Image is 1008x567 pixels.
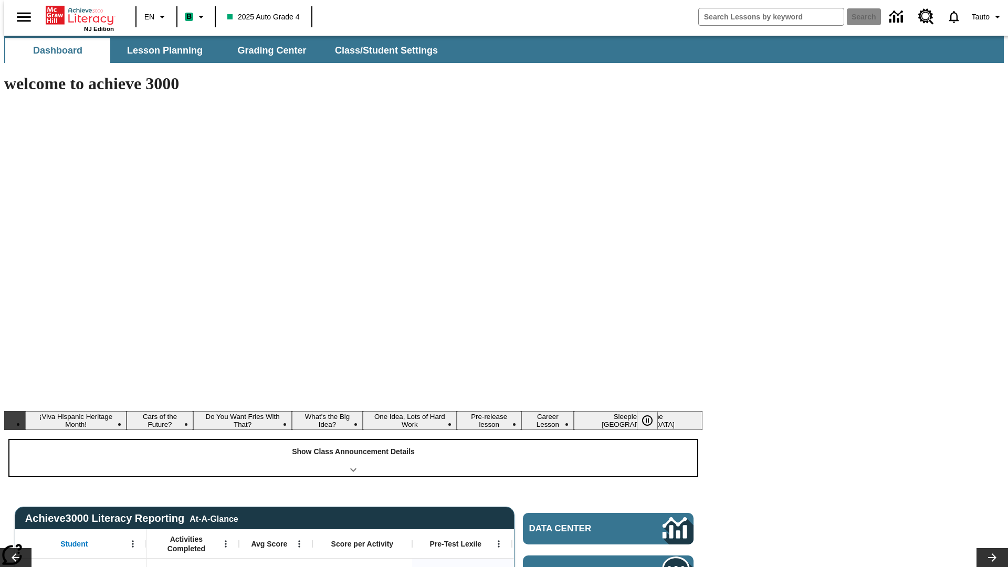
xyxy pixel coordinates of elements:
button: Slide 5 One Idea, Lots of Hard Work [363,411,457,430]
h1: welcome to achieve 3000 [4,74,702,93]
button: Class/Student Settings [327,38,446,63]
div: Show Class Announcement Details [9,440,697,476]
button: Slide 1 ¡Viva Hispanic Heritage Month! [25,411,127,430]
button: Slide 6 Pre-release lesson [457,411,521,430]
div: SubNavbar [4,36,1004,63]
a: Data Center [883,3,912,31]
button: Slide 4 What's the Big Idea? [292,411,362,430]
span: Dashboard [33,45,82,57]
button: Dashboard [5,38,110,63]
span: Achieve3000 Literacy Reporting [25,512,238,524]
a: Data Center [523,513,694,544]
span: Score per Activity [331,539,394,549]
span: Lesson Planning [127,45,203,57]
span: Class/Student Settings [335,45,438,57]
div: At-A-Glance [190,512,238,524]
span: Student [60,539,88,549]
input: search field [699,8,844,25]
button: Lesson Planning [112,38,217,63]
button: Lesson carousel, Next [976,548,1008,567]
button: Open Menu [491,536,507,552]
span: Pre-Test Lexile [430,539,482,549]
button: Open Menu [125,536,141,552]
a: Resource Center, Will open in new tab [912,3,940,31]
a: Notifications [940,3,968,30]
p: Show Class Announcement Details [292,446,415,457]
button: Slide 7 Career Lesson [521,411,574,430]
button: Slide 2 Cars of the Future? [127,411,193,430]
span: Tauto [972,12,990,23]
button: Pause [637,411,658,430]
span: B [186,10,192,23]
span: NJ Edition [84,26,114,32]
span: Activities Completed [152,534,221,553]
span: Grading Center [237,45,306,57]
button: Profile/Settings [968,7,1008,26]
button: Language: EN, Select a language [140,7,173,26]
button: Open Menu [218,536,234,552]
button: Boost Class color is mint green. Change class color [181,7,212,26]
div: Home [46,4,114,32]
div: SubNavbar [4,38,447,63]
div: Pause [637,411,668,430]
span: EN [144,12,154,23]
a: Home [46,5,114,26]
button: Slide 8 Sleepless in the Animal Kingdom [574,411,702,430]
span: Avg Score [251,539,287,549]
button: Slide 3 Do You Want Fries With That? [193,411,292,430]
button: Grading Center [219,38,324,63]
button: Open Menu [291,536,307,552]
span: 2025 Auto Grade 4 [227,12,300,23]
span: Data Center [529,523,627,534]
button: Open side menu [8,2,39,33]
